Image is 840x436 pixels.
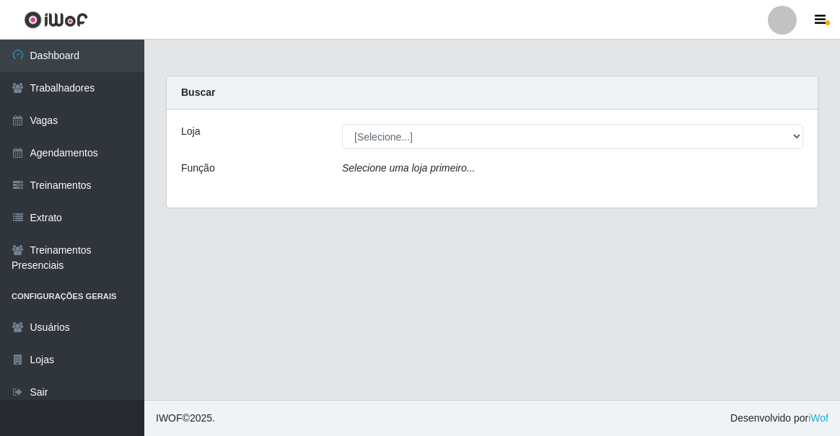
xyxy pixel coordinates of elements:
label: Loja [181,124,200,139]
strong: Buscar [181,86,215,98]
span: IWOF [156,412,183,424]
img: CoreUI Logo [24,11,88,29]
label: Função [181,161,215,176]
span: © 2025 . [156,411,215,426]
span: Desenvolvido por [730,411,828,426]
i: Selecione uma loja primeiro... [342,162,475,174]
a: iWof [808,412,828,424]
